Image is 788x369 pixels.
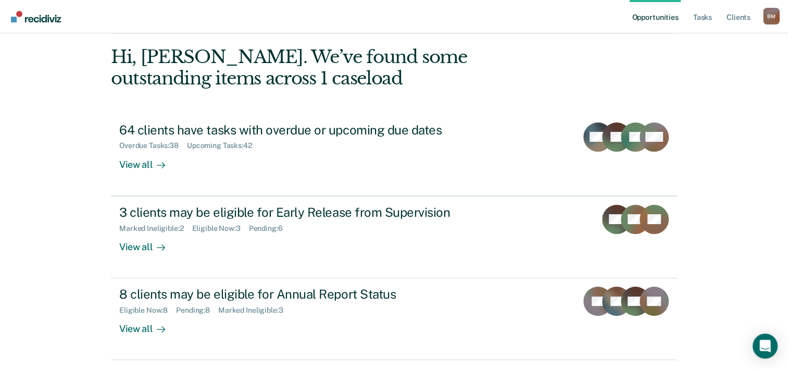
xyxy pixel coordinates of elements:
[753,334,778,359] div: Open Intercom Messenger
[187,141,260,150] div: Upcoming Tasks : 42
[119,306,176,315] div: Eligible Now : 8
[111,114,677,196] a: 64 clients have tasks with overdue or upcoming due datesOverdue Tasks:38Upcoming Tasks:42View all
[176,306,218,315] div: Pending : 8
[119,287,485,302] div: 8 clients may be eligible for Annual Report Status
[218,306,291,315] div: Marked Ineligible : 3
[111,46,564,89] div: Hi, [PERSON_NAME]. We’ve found some outstanding items across 1 caseload
[119,122,485,138] div: 64 clients have tasks with overdue or upcoming due dates
[763,8,780,24] button: Profile dropdown button
[119,141,187,150] div: Overdue Tasks : 38
[763,8,780,24] div: B M
[119,232,178,253] div: View all
[11,11,61,22] img: Recidiviz
[119,205,485,220] div: 3 clients may be eligible for Early Release from Supervision
[111,196,677,278] a: 3 clients may be eligible for Early Release from SupervisionMarked Ineligible:2Eligible Now:3Pend...
[119,224,192,233] div: Marked Ineligible : 2
[119,150,178,170] div: View all
[192,224,249,233] div: Eligible Now : 3
[111,278,677,360] a: 8 clients may be eligible for Annual Report StatusEligible Now:8Pending:8Marked Ineligible:3View all
[249,224,291,233] div: Pending : 6
[119,315,178,335] div: View all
